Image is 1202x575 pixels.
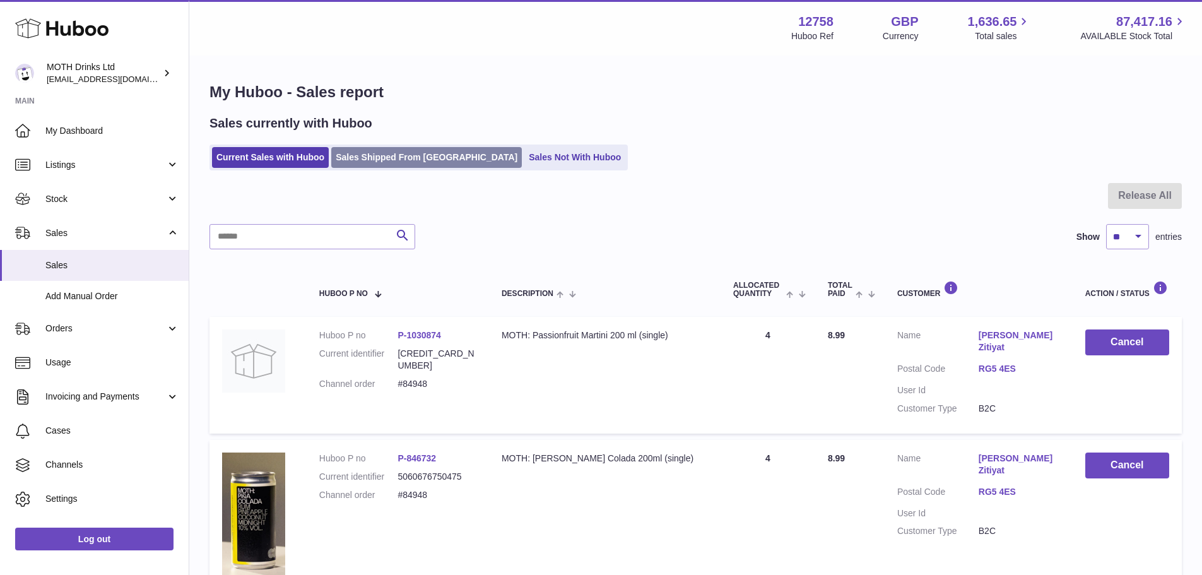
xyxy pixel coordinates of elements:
[319,471,398,483] dt: Current identifier
[45,391,166,403] span: Invoicing and Payments
[975,30,1031,42] span: Total sales
[502,290,553,298] span: Description
[15,528,174,550] a: Log out
[883,30,919,42] div: Currency
[897,486,979,501] dt: Postal Code
[897,329,979,357] dt: Name
[398,378,476,390] dd: #84948
[524,147,625,168] a: Sales Not With Huboo
[15,64,34,83] img: internalAdmin-12758@internal.huboo.com
[979,363,1060,375] a: RG5 4ES
[979,525,1060,537] dd: B2C
[222,329,285,393] img: no-photo.jpg
[733,282,783,298] span: ALLOCATED Quantity
[979,486,1060,498] a: RG5 4ES
[1116,13,1172,30] span: 87,417.16
[319,453,398,465] dt: Huboo P no
[45,425,179,437] span: Cases
[828,453,845,463] span: 8.99
[398,348,476,372] dd: [CREDIT_CARD_NUMBER]
[791,30,834,42] div: Huboo Ref
[45,323,166,335] span: Orders
[968,13,1017,30] span: 1,636.65
[398,453,436,463] a: P-846732
[1085,329,1169,355] button: Cancel
[319,489,398,501] dt: Channel order
[979,453,1060,477] a: [PERSON_NAME] Zitiyat
[897,281,1060,298] div: Customer
[319,290,368,298] span: Huboo P no
[45,493,179,505] span: Settings
[1155,231,1182,243] span: entries
[897,507,979,519] dt: User Id
[897,403,979,415] dt: Customer Type
[331,147,522,168] a: Sales Shipped From [GEOGRAPHIC_DATA]
[212,147,329,168] a: Current Sales with Huboo
[45,159,166,171] span: Listings
[45,259,179,271] span: Sales
[968,13,1032,42] a: 1,636.65 Total sales
[897,525,979,537] dt: Customer Type
[828,330,845,340] span: 8.99
[502,453,708,465] div: MOTH: [PERSON_NAME] Colada 200ml (single)
[828,282,852,298] span: Total paid
[319,329,398,341] dt: Huboo P no
[47,61,160,85] div: MOTH Drinks Ltd
[1080,30,1187,42] span: AVAILABLE Stock Total
[891,13,918,30] strong: GBP
[45,193,166,205] span: Stock
[45,125,179,137] span: My Dashboard
[45,227,166,239] span: Sales
[721,317,815,433] td: 4
[1085,281,1169,298] div: Action / Status
[798,13,834,30] strong: 12758
[319,378,398,390] dt: Channel order
[209,115,372,132] h2: Sales currently with Huboo
[398,489,476,501] dd: #84948
[979,329,1060,353] a: [PERSON_NAME] Zitiyat
[1080,13,1187,42] a: 87,417.16 AVAILABLE Stock Total
[897,363,979,378] dt: Postal Code
[897,453,979,480] dt: Name
[1085,453,1169,478] button: Cancel
[1076,231,1100,243] label: Show
[398,330,441,340] a: P-1030874
[502,329,708,341] div: MOTH: Passionfruit Martini 200 ml (single)
[47,74,186,84] span: [EMAIL_ADDRESS][DOMAIN_NAME]
[319,348,398,372] dt: Current identifier
[398,471,476,483] dd: 5060676750475
[897,384,979,396] dt: User Id
[45,459,179,471] span: Channels
[979,403,1060,415] dd: B2C
[45,290,179,302] span: Add Manual Order
[209,82,1182,102] h1: My Huboo - Sales report
[45,357,179,369] span: Usage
